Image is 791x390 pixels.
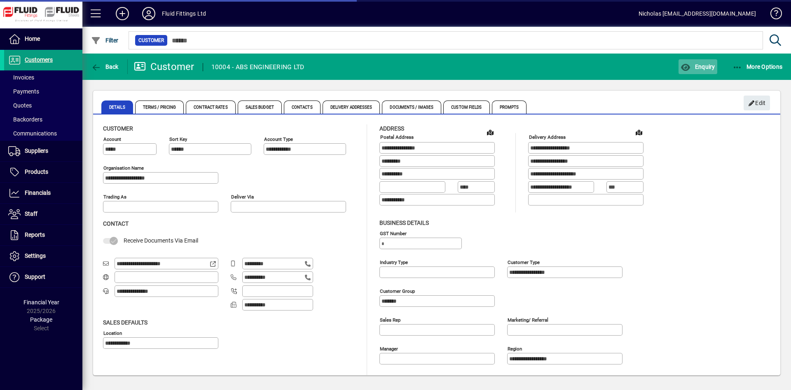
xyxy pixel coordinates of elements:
[25,189,51,196] span: Financials
[382,100,441,114] span: Documents / Images
[4,126,82,140] a: Communications
[284,100,321,114] span: Contacts
[8,116,42,123] span: Backorders
[380,374,393,380] mat-label: Notes
[8,102,32,109] span: Quotes
[4,267,82,287] a: Support
[25,273,45,280] span: Support
[484,126,497,139] a: View on map
[4,29,82,49] a: Home
[380,288,415,294] mat-label: Customer group
[730,59,785,74] button: More Options
[379,220,429,226] span: Business details
[91,37,119,44] span: Filter
[764,2,781,28] a: Knowledge Base
[681,63,715,70] span: Enquiry
[508,317,548,322] mat-label: Marketing/ Referral
[136,6,162,21] button: Profile
[8,74,34,81] span: Invoices
[103,319,147,326] span: Sales defaults
[379,125,404,132] span: Address
[732,63,783,70] span: More Options
[4,70,82,84] a: Invoices
[169,136,187,142] mat-label: Sort key
[492,100,527,114] span: Prompts
[4,162,82,182] a: Products
[91,63,119,70] span: Back
[380,230,407,236] mat-label: GST Number
[443,100,489,114] span: Custom Fields
[4,141,82,161] a: Suppliers
[380,346,398,351] mat-label: Manager
[134,60,194,73] div: Customer
[25,168,48,175] span: Products
[264,136,293,142] mat-label: Account Type
[211,61,304,74] div: 10004 - ABS ENGINEERING LTD
[748,96,766,110] span: Edit
[124,237,198,244] span: Receive Documents Via Email
[25,147,48,154] span: Suppliers
[632,126,646,139] a: View on map
[4,98,82,112] a: Quotes
[30,316,52,323] span: Package
[4,183,82,203] a: Financials
[639,7,756,20] div: Nicholas [EMAIL_ADDRESS][DOMAIN_NAME]
[744,96,770,110] button: Edit
[323,100,380,114] span: Delivery Addresses
[8,88,39,95] span: Payments
[103,220,129,227] span: Contact
[25,252,46,259] span: Settings
[238,100,282,114] span: Sales Budget
[4,246,82,266] a: Settings
[25,210,37,217] span: Staff
[89,33,121,48] button: Filter
[508,346,522,351] mat-label: Region
[103,165,144,171] mat-label: Organisation name
[8,130,57,137] span: Communications
[109,6,136,21] button: Add
[23,299,59,306] span: Financial Year
[162,7,206,20] div: Fluid Fittings Ltd
[380,317,400,322] mat-label: Sales rep
[138,36,164,44] span: Customer
[103,330,122,336] mat-label: Location
[4,204,82,224] a: Staff
[89,59,121,74] button: Back
[25,35,40,42] span: Home
[186,100,235,114] span: Contract Rates
[4,84,82,98] a: Payments
[135,100,184,114] span: Terms / Pricing
[4,225,82,245] a: Reports
[679,59,717,74] button: Enquiry
[25,56,53,63] span: Customers
[380,259,408,265] mat-label: Industry type
[82,59,128,74] app-page-header-button: Back
[103,136,121,142] mat-label: Account
[508,259,540,265] mat-label: Customer type
[103,194,126,200] mat-label: Trading as
[4,112,82,126] a: Backorders
[25,231,45,238] span: Reports
[103,125,133,132] span: Customer
[231,194,254,200] mat-label: Deliver via
[101,100,133,114] span: Details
